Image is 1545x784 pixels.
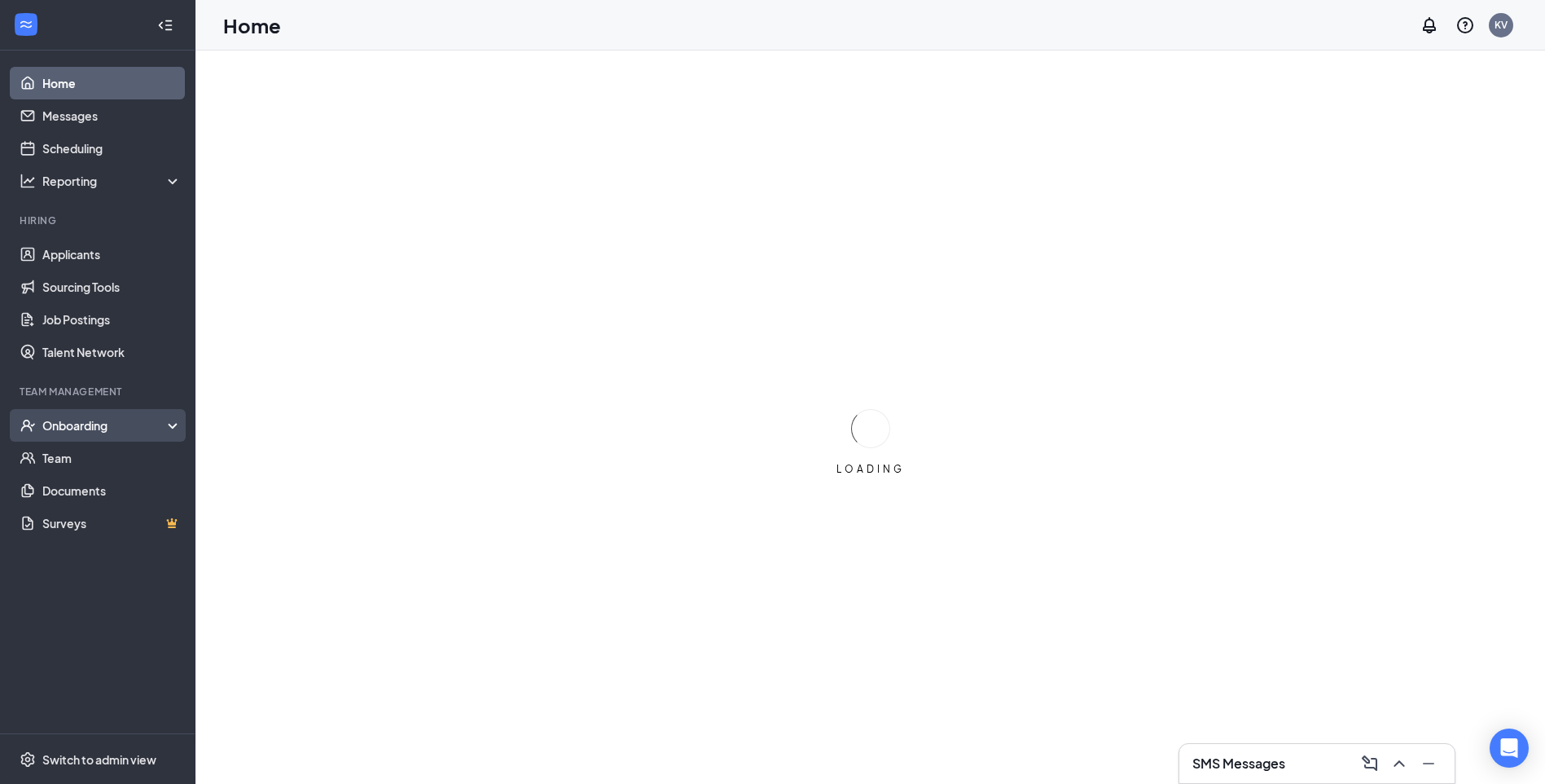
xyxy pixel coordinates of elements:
[42,132,182,165] a: Scheduling
[42,336,182,368] a: Talent Network
[42,238,182,271] a: Applicants
[1495,18,1508,32] div: KV
[20,385,178,399] div: Team Management
[157,17,173,33] svg: Collapse
[42,67,182,99] a: Home
[42,417,168,434] div: Onboarding
[1490,729,1529,768] div: Open Intercom Messenger
[42,99,182,132] a: Messages
[1386,751,1412,777] button: ChevronUp
[42,442,182,474] a: Team
[42,173,182,189] div: Reporting
[223,11,281,39] h1: Home
[1419,754,1438,773] svg: Minimize
[42,751,156,768] div: Switch to admin view
[1420,15,1439,35] svg: Notifications
[1389,754,1409,773] svg: ChevronUp
[20,417,36,434] svg: UserCheck
[1360,754,1380,773] svg: ComposeMessage
[42,303,182,336] a: Job Postings
[1357,751,1383,777] button: ComposeMessage
[1192,755,1285,773] h3: SMS Messages
[42,474,182,507] a: Documents
[1455,15,1475,35] svg: QuestionInfo
[20,214,178,227] div: Hiring
[20,173,36,189] svg: Analysis
[18,16,34,33] svg: WorkstreamLogo
[1416,751,1442,777] button: Minimize
[42,271,182,303] a: Sourcing Tools
[42,507,182,540] a: SurveysCrown
[830,462,911,476] div: LOADING
[20,751,36,768] svg: Settings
